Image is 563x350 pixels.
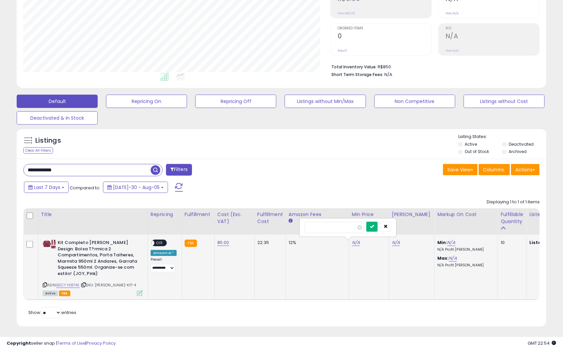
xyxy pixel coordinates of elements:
div: 10 [501,240,521,246]
button: Deactivated & In Stock [17,111,98,125]
label: Deactivated [509,141,534,147]
span: Last 7 Days [34,184,60,191]
b: Short Term Storage Fees: [331,72,383,77]
div: Displaying 1 to 1 of 1 items [487,199,540,205]
span: N/A [384,71,392,78]
div: Preset: [151,257,177,272]
small: Amazon Fees. [289,218,293,224]
small: Prev: N/A [446,49,459,53]
b: Kit Completo [PERSON_NAME] Design: Bolsa T?rmica 2 Compartimentos, Porta Talheres, Marmita 950ml ... [58,240,139,278]
button: Repricing Off [195,95,276,108]
small: Prev: R$0.00 [338,11,355,15]
a: N/A [449,255,457,262]
span: All listings currently available for purchase on Amazon [43,291,58,296]
div: Amazon Fees [289,211,346,218]
small: FBA [185,240,197,247]
span: FBA [59,291,70,296]
button: Filters [166,164,192,176]
button: Save View [443,164,478,175]
div: Repricing [151,211,179,218]
a: N/A [392,239,400,246]
button: Non Competitive [374,95,455,108]
img: 51VsmLd4h6L._SL40_.jpg [43,240,56,249]
div: [PERSON_NAME] [392,211,432,218]
li: R$850 [331,62,535,70]
button: Last 7 Days [24,182,69,193]
th: The percentage added to the cost of goods (COGS) that forms the calculator for Min & Max prices. [435,208,498,235]
strong: Copyright [7,340,31,346]
p: Listing States: [458,134,546,140]
a: N/A [447,239,455,246]
label: Active [465,141,477,147]
h2: 0 [338,32,431,41]
b: Total Inventory Value: [331,64,377,70]
div: Amazon AI * [151,250,177,256]
div: ASIN: [43,240,143,295]
div: Clear All Filters [23,147,53,154]
div: Title [41,211,145,218]
h5: Listings [35,136,61,145]
button: Listings without Min/Max [285,95,366,108]
a: 85.00 [217,239,229,246]
a: Terms of Use [57,340,85,346]
a: B0CYYK8T45 [56,282,80,288]
p: N/A Profit [PERSON_NAME] [437,247,493,252]
span: Compared to: [70,185,100,191]
a: Privacy Policy [86,340,116,346]
div: Markup on Cost [437,211,495,218]
label: Archived [509,149,527,154]
button: Columns [479,164,510,175]
div: Fulfillment Cost [257,211,283,225]
div: Min Price [352,211,386,218]
b: Min: [437,239,447,246]
a: N/A [352,239,360,246]
div: Fulfillment [185,211,212,218]
p: N/A Profit [PERSON_NAME] [437,263,493,268]
div: Fulfillable Quantity [501,211,524,225]
small: Prev: N/A [446,11,459,15]
span: Columns [483,166,504,173]
button: Repricing On [106,95,187,108]
div: 22.35 [257,240,281,246]
button: [DATE]-30 - Aug-05 [103,182,168,193]
span: Show: entries [28,309,76,316]
label: Out of Stock [465,149,489,154]
div: seller snap | | [7,340,116,347]
span: OFF [154,240,165,246]
span: | SKU: [PERSON_NAME]-KIT-4 [81,282,136,288]
span: 2025-08-13 22:54 GMT [528,340,556,346]
small: Prev: 0 [338,49,347,53]
b: Listed Price: [529,239,560,246]
div: Cost (Exc. VAT) [217,211,252,225]
button: Default [17,95,98,108]
span: [DATE]-30 - Aug-05 [113,184,160,191]
div: 12% [289,240,344,246]
span: ROI [446,27,539,30]
button: Listings without Cost [464,95,545,108]
span: Ordered Items [338,27,431,30]
b: Max: [437,255,449,261]
button: Actions [511,164,540,175]
h2: N/A [446,32,539,41]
